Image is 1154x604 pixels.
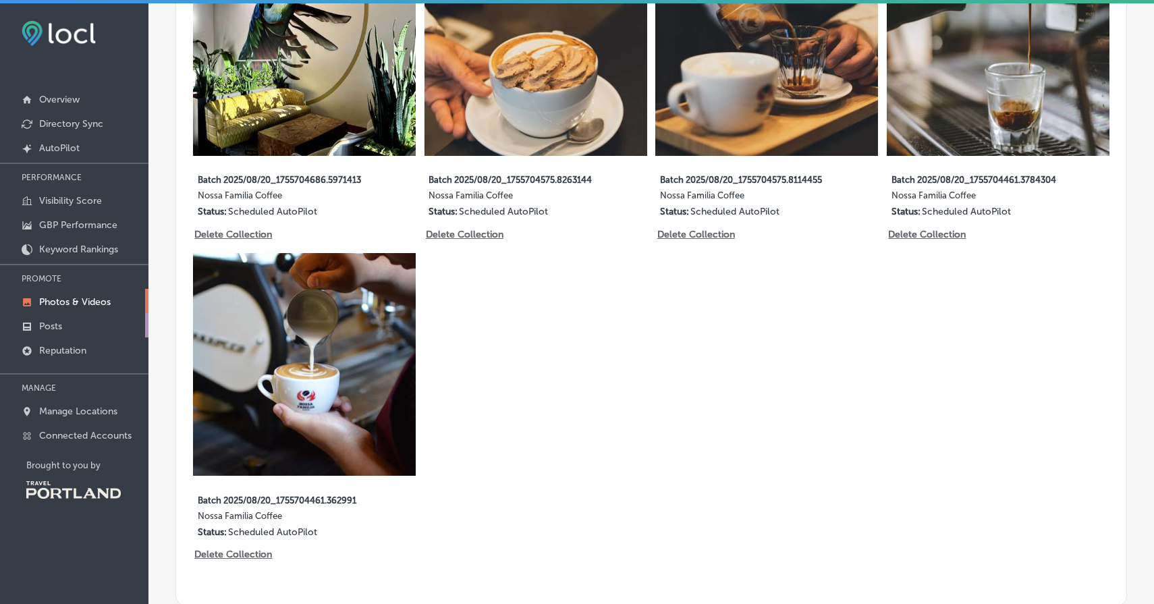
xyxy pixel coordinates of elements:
[39,118,103,130] p: Directory Sync
[660,206,689,217] p: Status:
[198,487,371,511] label: Batch 2025/08/20_1755704461.362991
[891,167,1065,190] label: Batch 2025/08/20_1755704461.3784304
[228,526,317,538] p: Scheduled AutoPilot
[198,206,227,217] p: Status:
[891,206,921,217] p: Status:
[228,206,317,217] p: Scheduled AutoPilot
[194,229,271,240] p: Delete Collection
[39,406,117,417] p: Manage Locations
[193,253,416,476] img: Collection thumbnail
[22,21,96,46] img: fda3e92497d09a02dc62c9cd864e3231.png
[660,167,833,190] label: Batch 2025/08/20_1755704575.8114455
[198,167,371,190] label: Batch 2025/08/20_1755704686.5971413
[39,430,132,441] p: Connected Accounts
[888,229,964,240] p: Delete Collection
[429,206,458,217] p: Status:
[198,526,227,538] p: Status:
[426,229,502,240] p: Delete Collection
[660,190,833,206] label: Nossa Familia Coffee
[39,296,111,308] p: Photos & Videos
[891,190,1065,206] label: Nossa Familia Coffee
[39,244,118,255] p: Keyword Rankings
[429,190,602,206] label: Nossa Familia Coffee
[459,206,548,217] p: Scheduled AutoPilot
[657,229,734,240] p: Delete Collection
[39,142,80,154] p: AutoPilot
[39,219,117,231] p: GBP Performance
[198,190,371,206] label: Nossa Familia Coffee
[26,460,148,470] p: Brought to you by
[198,511,371,526] label: Nossa Familia Coffee
[39,195,102,207] p: Visibility Score
[39,345,86,356] p: Reputation
[922,206,1011,217] p: Scheduled AutoPilot
[39,321,62,332] p: Posts
[39,94,80,105] p: Overview
[690,206,779,217] p: Scheduled AutoPilot
[429,167,602,190] label: Batch 2025/08/20_1755704575.8263144
[26,481,121,499] img: Travel Portland
[194,549,271,560] p: Delete Collection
